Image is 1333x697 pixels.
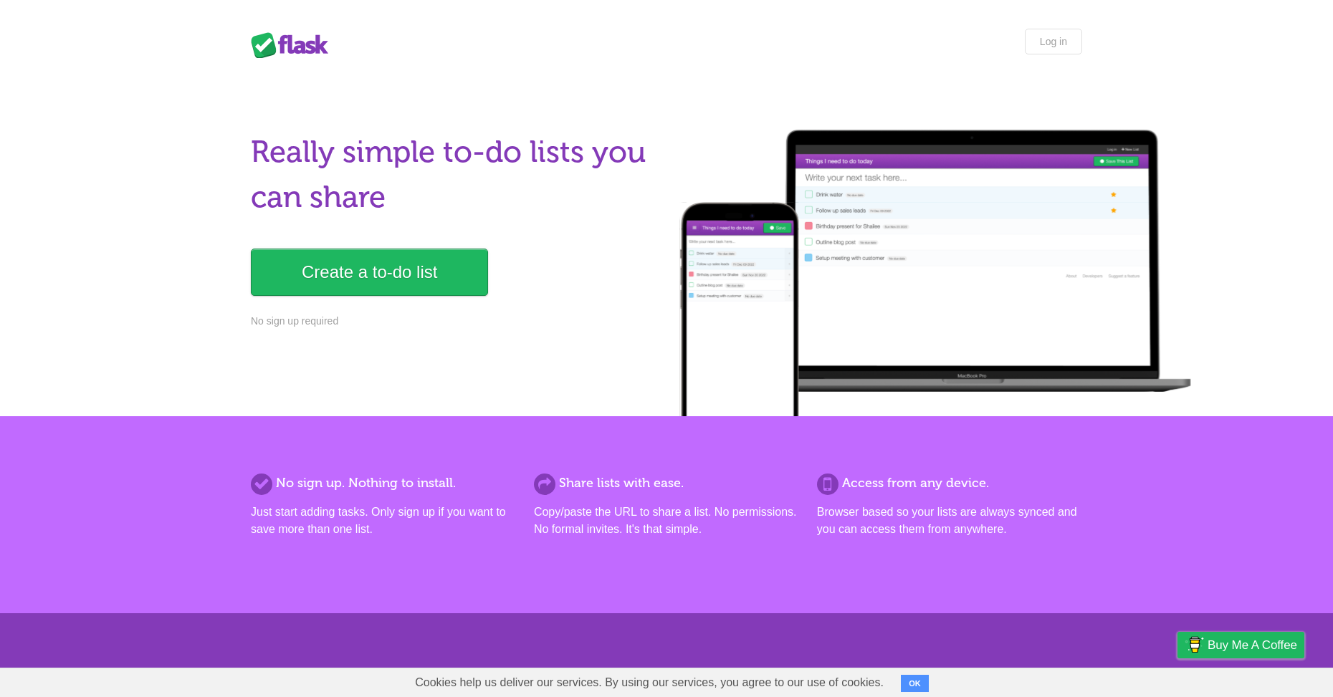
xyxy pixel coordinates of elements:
div: Flask Lists [251,32,337,58]
a: Log in [1025,29,1082,54]
h2: No sign up. Nothing to install. [251,474,516,493]
h2: Access from any device. [817,474,1082,493]
span: Buy me a coffee [1208,633,1297,658]
h1: Really simple to-do lists you can share [251,130,658,220]
p: Just start adding tasks. Only sign up if you want to save more than one list. [251,504,516,538]
span: Cookies help us deliver our services. By using our services, you agree to our use of cookies. [401,668,898,697]
button: OK [901,675,929,692]
p: No sign up required [251,314,658,329]
p: Copy/paste the URL to share a list. No permissions. No formal invites. It's that simple. [534,504,799,538]
h2: Share lists with ease. [534,474,799,493]
a: Create a to-do list [251,249,488,296]
img: Buy me a coffee [1185,633,1204,657]
p: Browser based so your lists are always synced and you can access them from anywhere. [817,504,1082,538]
a: Buy me a coffee [1177,632,1304,658]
